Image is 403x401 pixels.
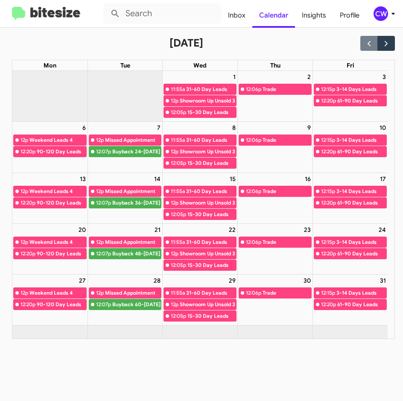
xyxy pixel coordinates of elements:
[263,136,311,144] div: Trade
[227,224,237,236] a: October 22, 2025
[171,238,185,246] div: 11:55a
[231,122,237,134] a: October 8, 2025
[88,275,163,325] td: October 28, 2025
[105,238,161,246] div: Missed Appointment
[96,249,111,258] div: 12:07p
[42,60,58,70] a: Monday
[246,187,261,196] div: 12:06p
[20,238,28,246] div: 12p
[163,173,238,223] td: October 15, 2025
[336,238,386,246] div: 3-14 Days Leads
[171,108,186,117] div: 12:05p
[186,187,236,196] div: 31-60 Day Leads
[302,275,312,287] a: October 30, 2025
[186,136,236,144] div: 31-60 Day Leads
[37,147,86,156] div: 90-120 Day Leads
[163,275,238,325] td: October 29, 2025
[12,223,88,274] td: October 20, 2025
[88,223,163,274] td: October 21, 2025
[20,136,28,144] div: 12p
[313,122,388,173] td: October 10, 2025
[187,261,236,269] div: 15-30 Day Leads
[105,187,161,196] div: Missed Appointment
[377,36,395,51] button: Next month
[321,136,335,144] div: 12:15p
[337,249,386,258] div: 61-90 Day Leads
[171,97,178,105] div: 12p
[96,199,111,207] div: 12:07p
[238,275,313,325] td: October 30, 2025
[263,238,311,246] div: Trade
[171,261,186,269] div: 12:05p
[12,173,88,223] td: October 13, 2025
[96,238,104,246] div: 12p
[381,71,388,83] a: October 3, 2025
[81,122,88,134] a: October 6, 2025
[12,122,88,173] td: October 6, 2025
[163,122,238,173] td: October 8, 2025
[263,187,311,196] div: Trade
[77,224,88,236] a: October 20, 2025
[238,173,313,223] td: October 16, 2025
[37,199,86,207] div: 90-120 Day Leads
[171,159,186,167] div: 12:05p
[336,187,386,196] div: 3-14 Days Leads
[321,85,335,94] div: 12:15p
[20,300,35,309] div: 12:20p
[29,187,86,196] div: Weekend Leads 4
[337,300,386,309] div: 61-90 Day Leads
[180,249,236,258] div: Showroom Up Unsold 3
[302,224,312,236] a: October 23, 2025
[29,289,86,297] div: Weekend Leads 4
[96,300,111,309] div: 12:07p
[78,173,88,185] a: October 13, 2025
[238,122,313,173] td: October 9, 2025
[153,224,162,236] a: October 21, 2025
[360,36,378,51] button: Previous month
[231,71,237,83] a: October 1, 2025
[227,275,237,287] a: October 29, 2025
[321,300,336,309] div: 12:20p
[336,289,386,297] div: 3-14 Days Leads
[321,147,336,156] div: 12:20p
[96,187,104,196] div: 12p
[263,289,311,297] div: Trade
[313,71,388,122] td: October 3, 2025
[180,199,236,207] div: Showroom Up Unsold 3
[169,36,203,50] h2: [DATE]
[246,85,261,94] div: 12:06p
[269,60,282,70] a: Thursday
[12,275,88,325] td: October 27, 2025
[171,136,185,144] div: 11:55a
[337,97,386,105] div: 61-90 Day Leads
[187,159,236,167] div: 15-30 Day Leads
[252,3,295,28] a: Calendar
[378,173,388,185] a: October 17, 2025
[238,71,313,122] td: October 2, 2025
[306,122,312,134] a: October 9, 2025
[77,275,88,287] a: October 27, 2025
[187,210,236,219] div: 15-30 Day Leads
[313,275,388,325] td: October 31, 2025
[171,312,186,320] div: 12:05p
[119,60,132,70] a: Tuesday
[238,223,313,274] td: October 23, 2025
[263,85,311,94] div: Trade
[192,60,208,70] a: Wednesday
[336,85,386,94] div: 3-14 Days Leads
[303,173,312,185] a: October 16, 2025
[221,3,252,28] a: Inbox
[180,97,236,105] div: Showroom Up Unsold 3
[246,238,261,246] div: 12:06p
[187,108,236,117] div: 15-30 Day Leads
[313,223,388,274] td: October 24, 2025
[186,289,236,297] div: 31-60 Day Leads
[171,199,178,207] div: 12p
[20,249,35,258] div: 12:20p
[105,289,161,297] div: Missed Appointment
[321,289,335,297] div: 12:15p
[337,147,386,156] div: 61-90 Day Leads
[103,3,221,24] input: Search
